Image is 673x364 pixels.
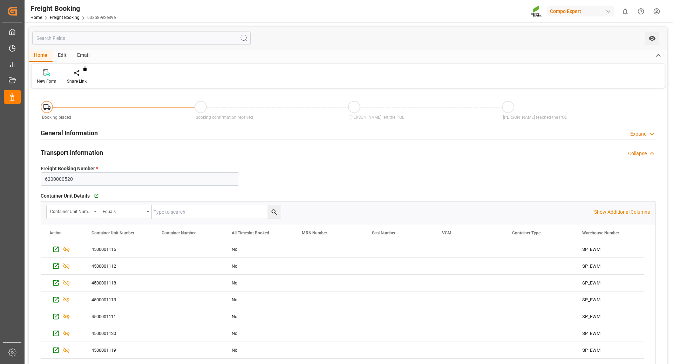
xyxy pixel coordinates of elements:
[47,205,99,219] button: open menu
[531,5,542,18] img: Screenshot%202023-09-29%20at%2010.02.21.png_1712312052.png
[83,308,644,325] div: Press SPACE to select this row.
[83,325,644,342] div: Press SPACE to select this row.
[633,4,649,19] button: Help Center
[41,128,98,138] h2: General Information
[50,207,91,215] div: Container Unit Number
[232,258,285,274] div: No
[83,342,644,359] div: Press SPACE to select this row.
[103,207,144,215] div: Equals
[574,275,644,291] div: SP_EWM
[41,165,98,172] span: Freight Booking Number
[41,325,83,342] div: Press SPACE to select this row.
[91,231,134,235] span: Container Unit Number
[628,150,647,157] div: Collapse
[41,308,83,325] div: Press SPACE to select this row.
[42,115,71,120] span: Booking placed
[29,50,53,62] div: Home
[83,275,153,291] div: 4500001118
[83,275,644,291] div: Press SPACE to select this row.
[83,291,644,308] div: Press SPACE to select this row.
[574,291,644,308] div: SP_EWM
[83,308,153,325] div: 4500001111
[162,231,196,235] span: Container Number
[645,32,659,45] button: open menu
[83,291,153,308] div: 4500001113
[32,32,251,45] input: Search Fields
[630,130,647,138] div: Expand
[582,231,619,235] span: Warehouse Number
[83,325,153,342] div: 4500001120
[349,115,404,120] span: [PERSON_NAME] left the POL
[41,241,83,258] div: Press SPACE to select this row.
[37,78,56,84] div: New Form
[594,208,650,216] p: Show Additional Columns
[53,50,72,62] div: Edit
[574,308,644,325] div: SP_EWM
[83,258,153,274] div: 4500001112
[41,148,103,157] h2: Transport Information
[49,231,62,235] div: Action
[232,342,285,358] div: No
[41,275,83,291] div: Press SPACE to select this row.
[547,6,614,16] div: Compo Expert
[83,258,644,275] div: Press SPACE to select this row.
[41,291,83,308] div: Press SPACE to select this row.
[617,4,633,19] button: show 0 new notifications
[547,5,617,18] button: Compo Expert
[196,115,253,120] span: Booking confirmation received
[41,258,83,275] div: Press SPACE to select this row.
[574,325,644,342] div: SP_EWM
[50,15,80,20] a: Freight Booking
[83,342,153,358] div: 4500001119
[72,50,95,62] div: Email
[232,292,285,308] div: No
[267,205,281,219] button: search button
[30,3,116,14] div: Freight Booking
[503,115,567,120] span: [PERSON_NAME] reached the POD
[99,205,152,219] button: open menu
[574,241,644,257] div: SP_EWM
[232,325,285,342] div: No
[83,241,153,257] div: 4500001116
[232,241,285,257] div: No
[512,231,541,235] span: Container Type
[372,231,395,235] span: Seal Number
[83,241,644,258] div: Press SPACE to select this row.
[30,15,42,20] a: Home
[574,342,644,358] div: SP_EWM
[232,309,285,325] div: No
[302,231,327,235] span: MRN Number
[232,231,269,235] span: All Timeslot Booked
[574,258,644,274] div: SP_EWM
[41,342,83,359] div: Press SPACE to select this row.
[442,231,451,235] span: VGM
[232,275,285,291] div: No
[152,205,281,219] input: Type to search
[41,192,90,200] span: Container Unit Details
